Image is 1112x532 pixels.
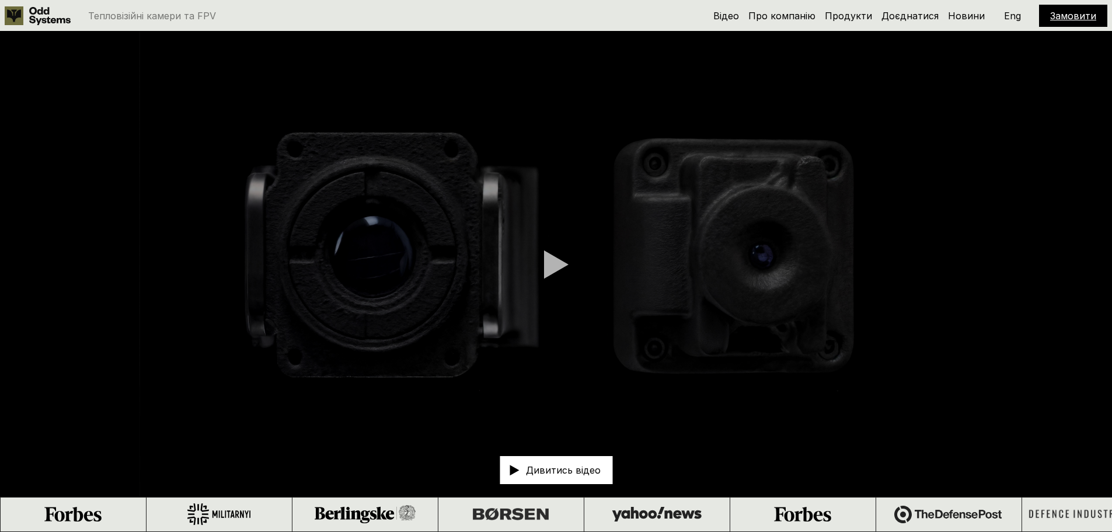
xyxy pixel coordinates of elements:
[88,11,216,20] p: Тепловізійні камери та FPV
[881,10,939,22] a: Доєднатися
[948,10,985,22] a: Новини
[748,10,815,22] a: Про компанію
[713,10,739,22] a: Відео
[1050,10,1096,22] a: Замовити
[825,10,872,22] a: Продукти
[526,465,601,475] p: Дивитись відео
[1004,11,1021,20] p: Eng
